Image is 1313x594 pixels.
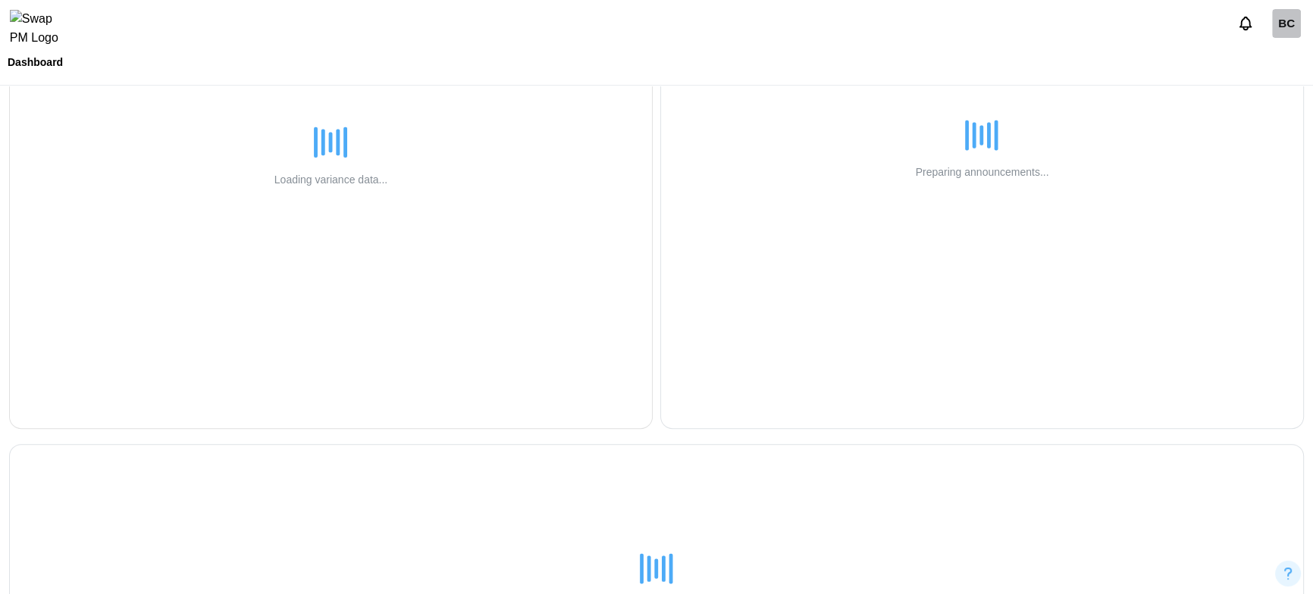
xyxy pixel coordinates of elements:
img: Swap PM Logo [10,10,71,48]
a: Bill Clifford [1272,9,1301,38]
div: Loading variance data... [274,172,387,189]
button: Notifications [1233,11,1258,36]
div: BC [1272,9,1301,38]
div: Dashboard [8,57,63,67]
div: Preparing announcements... [916,164,1049,181]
